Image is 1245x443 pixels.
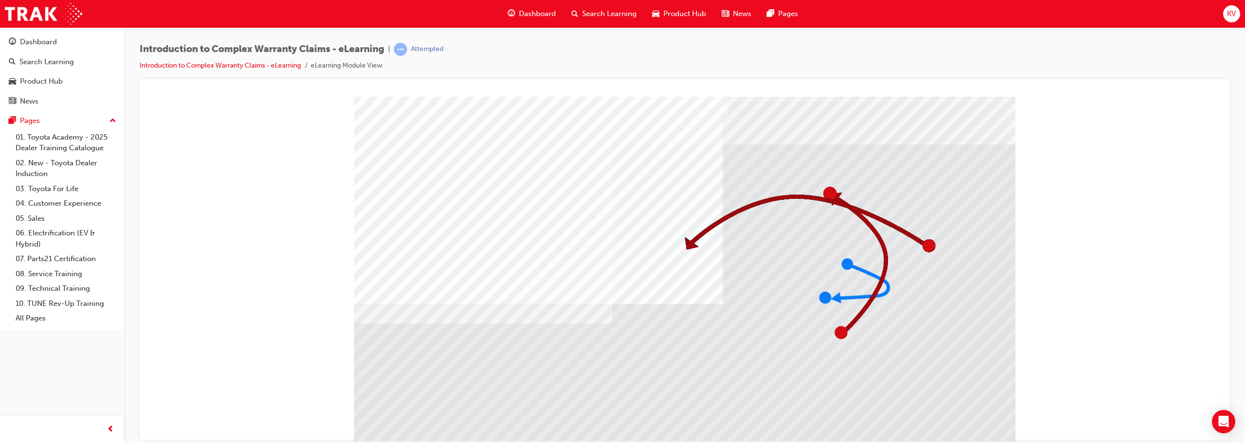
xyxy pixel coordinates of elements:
[9,58,16,67] span: search-icon
[4,92,120,110] a: News
[1227,8,1236,19] span: KV
[20,36,57,48] div: Dashboard
[109,115,116,127] span: up-icon
[9,117,16,125] span: pages-icon
[394,43,407,56] span: learningRecordVerb_ATTEMPT-icon
[644,4,714,24] a: car-iconProduct Hub
[388,44,390,55] span: |
[12,156,120,181] a: 02. New - Toyota Dealer Induction
[411,45,444,54] div: Attempted
[4,31,120,112] button: DashboardSearch LearningProduct HubNews
[140,61,301,70] a: Introduction to Complex Warranty Claims - eLearning
[722,8,729,20] span: news-icon
[4,53,120,71] a: Search Learning
[12,251,120,266] a: 07. Parts21 Certification
[20,96,38,107] div: News
[778,8,798,19] span: Pages
[4,72,120,90] a: Product Hub
[12,281,120,296] a: 09. Technical Training
[4,112,120,130] button: Pages
[9,77,16,86] span: car-icon
[714,4,759,24] a: news-iconNews
[12,211,120,226] a: 05. Sales
[12,296,120,311] a: 10. TUNE Rev-Up Training
[12,181,120,196] a: 03. Toyota For Life
[582,8,637,19] span: Search Learning
[500,4,564,24] a: guage-iconDashboard
[12,196,120,211] a: 04. Customer Experience
[20,76,63,87] div: Product Hub
[1212,410,1235,433] div: Open Intercom Messenger
[4,33,120,51] a: Dashboard
[571,8,578,20] span: search-icon
[733,8,751,19] span: News
[9,38,16,47] span: guage-icon
[19,56,74,68] div: Search Learning
[564,4,644,24] a: search-iconSearch Learning
[519,8,556,19] span: Dashboard
[140,44,384,55] span: Introduction to Complex Warranty Claims - eLearning
[12,311,120,326] a: All Pages
[12,266,120,282] a: 08. Service Training
[652,8,659,20] span: car-icon
[663,8,706,19] span: Product Hub
[508,8,515,20] span: guage-icon
[107,424,114,436] span: prev-icon
[767,8,774,20] span: pages-icon
[1223,5,1240,22] button: KV
[311,60,382,71] li: eLearning Module View
[9,97,16,106] span: news-icon
[12,130,120,156] a: 01. Toyota Academy - 2025 Dealer Training Catalogue
[759,4,806,24] a: pages-iconPages
[12,226,120,251] a: 06. Electrification (EV & Hybrid)
[20,115,40,126] div: Pages
[5,3,82,25] img: Trak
